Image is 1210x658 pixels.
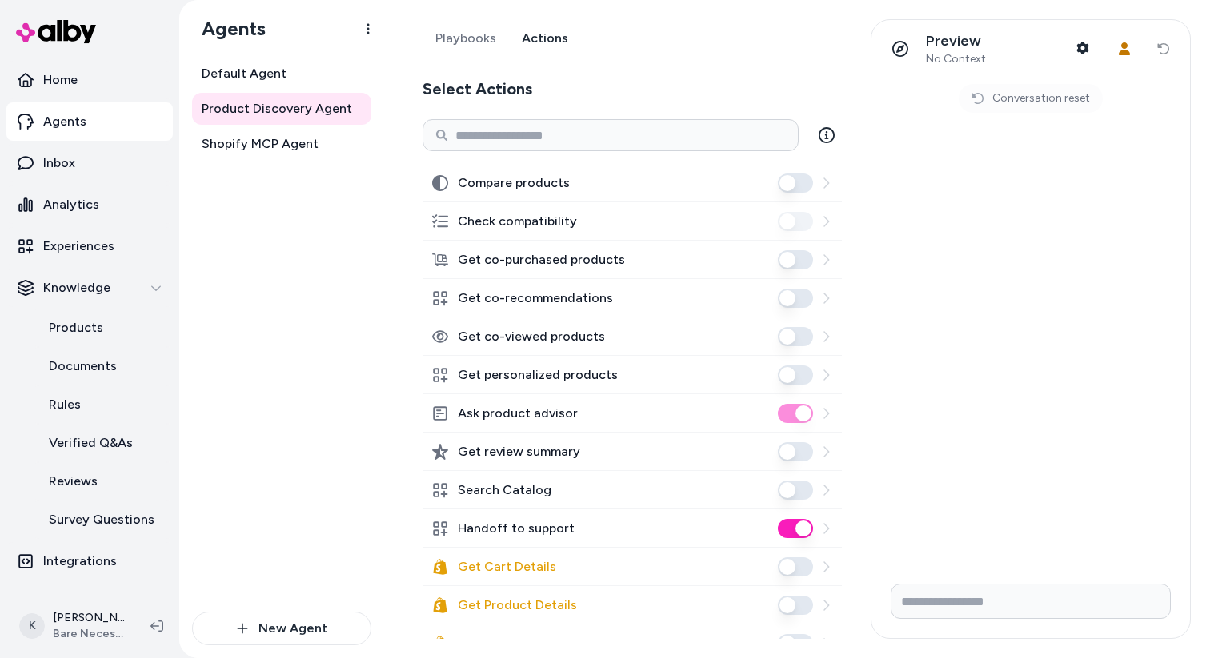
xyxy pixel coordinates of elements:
[6,269,173,307] button: Knowledge
[202,99,352,118] span: Product Discovery Agent
[43,237,114,256] p: Experiences
[458,557,556,576] label: Get Cart Details
[49,357,117,376] p: Documents
[192,93,371,125] a: Product Discovery Agent
[6,61,173,99] a: Home
[458,404,578,423] label: Ask product advisor
[33,462,173,500] a: Reviews
[192,612,371,645] button: New Agent
[10,600,138,652] button: K[PERSON_NAME]Bare Necessities
[458,596,577,615] label: Get Product Details
[43,552,117,571] p: Integrations
[458,327,605,346] label: Get co-viewed products
[33,385,173,424] a: Rules
[6,102,173,141] a: Agents
[33,347,173,385] a: Documents
[202,134,319,154] span: Shopify MCP Agent
[458,289,613,308] label: Get co-recommendations
[202,64,286,83] span: Default Agent
[53,626,125,642] span: Bare Necessities
[458,634,585,653] label: Search Shop Catalog
[458,365,618,385] label: Get personalized products
[458,519,575,538] label: Handoff to support
[19,613,45,639] span: K
[43,70,78,90] p: Home
[6,144,173,182] a: Inbox
[423,78,842,100] h2: Select Actions
[458,481,551,500] label: Search Catalog
[6,542,173,580] a: Integrations
[49,433,133,453] p: Verified Q&As
[458,442,580,461] label: Get review summary
[33,500,173,539] a: Survey Questions
[33,424,173,462] a: Verified Q&As
[891,584,1171,619] input: Write your prompt here
[509,19,581,58] a: Actions
[43,278,110,297] p: Knowledge
[926,52,986,66] span: No Context
[43,112,86,131] p: Agents
[458,250,625,269] label: Get co-purchased products
[49,472,98,491] p: Reviews
[43,195,99,214] p: Analytics
[192,58,371,90] a: Default Agent
[16,20,96,43] img: alby Logo
[53,610,125,626] p: [PERSON_NAME]
[49,510,154,529] p: Survey Questions
[49,395,81,414] p: Rules
[43,154,75,173] p: Inbox
[458,173,570,193] label: Compare products
[6,185,173,224] a: Analytics
[992,90,1090,106] span: Conversation reset
[192,128,371,160] a: Shopify MCP Agent
[6,227,173,265] a: Experiences
[49,318,103,337] p: Products
[458,212,577,231] label: Check compatibility
[33,309,173,347] a: Products
[926,32,986,50] p: Preview
[189,17,266,41] h1: Agents
[423,19,509,58] a: Playbooks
